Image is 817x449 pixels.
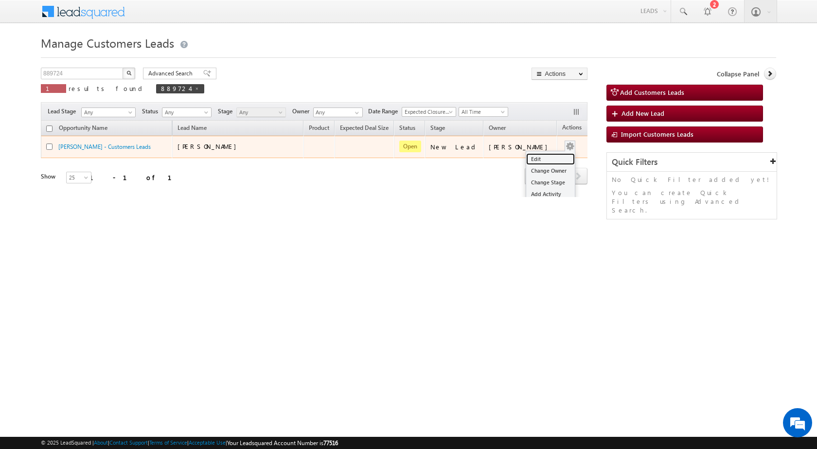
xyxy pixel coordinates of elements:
span: Stage [218,107,236,116]
span: Stage [430,124,445,131]
input: Type to Search [313,108,363,117]
div: Show [41,172,58,181]
a: All Time [459,107,508,117]
span: 25 [67,173,92,182]
img: Search [126,71,131,75]
span: Add Customers Leads [620,88,684,96]
a: Stage [426,123,450,135]
a: [PERSON_NAME] - Customers Leads [58,143,151,150]
button: Actions [532,68,587,80]
a: Acceptable Use [189,439,226,446]
span: 1 [46,84,61,92]
div: Quick Filters [607,153,777,172]
span: Collapse Panel [717,70,759,78]
span: results found [69,84,146,92]
a: Change Owner [526,165,575,177]
span: Any [237,108,283,117]
div: [PERSON_NAME] [489,143,552,151]
a: Edit [526,153,575,165]
span: Your Leadsquared Account Number is [227,439,338,447]
span: Open [399,141,421,152]
span: [PERSON_NAME] [178,142,241,150]
span: Lead Stage [48,107,80,116]
a: About [94,439,108,446]
p: You can create Quick Filters using Advanced Search. [612,188,772,215]
span: Add New Lead [622,109,664,117]
img: d_60004797649_company_0_60004797649 [17,51,41,64]
a: Terms of Service [149,439,187,446]
a: Add Activity [526,188,575,200]
span: next [569,168,587,184]
span: Import Customers Leads [621,130,693,138]
span: Owner [489,124,506,131]
a: next [569,169,587,184]
em: Start Chat [132,300,177,313]
div: Chat with us now [51,51,163,64]
a: Status [394,123,420,135]
span: Product [309,124,329,131]
div: New Lead [430,143,479,151]
span: © 2025 LeadSquared | | | | | [41,438,338,448]
span: Actions [557,122,586,135]
span: Lead Name [173,123,212,135]
span: Manage Customers Leads [41,35,174,51]
p: No Quick Filter added yet! [612,175,772,184]
span: All Time [459,108,505,116]
span: Date Range [368,107,402,116]
span: Owner [292,107,313,116]
a: Any [81,108,136,117]
div: Minimize live chat window [160,5,183,28]
a: prev [525,169,543,184]
textarea: Type your message and hit 'Enter' [13,90,178,291]
span: Any [82,108,132,117]
span: Expected Deal Size [340,124,389,131]
span: 889724 [161,84,190,92]
span: prev [525,168,543,184]
span: Expected Closure Date [402,108,453,116]
a: Any [162,108,212,117]
span: Status [142,107,162,116]
a: Any [236,108,286,117]
div: 1 - 1 of 1 [89,172,183,183]
a: Opportunity Name [54,123,112,135]
a: Show All Items [350,108,362,118]
a: 25 [66,172,91,183]
input: Check all records [46,126,53,132]
a: Contact Support [109,439,148,446]
a: Expected Deal Size [335,123,393,135]
span: Opportunity Name [59,124,107,131]
span: Any [162,108,209,117]
span: Advanced Search [148,69,195,78]
span: 77516 [323,439,338,447]
a: Change Stage [526,177,575,188]
a: Expected Closure Date [402,107,456,117]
